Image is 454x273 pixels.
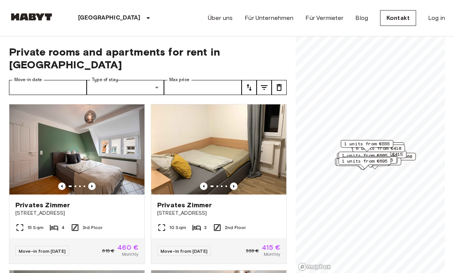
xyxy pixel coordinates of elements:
span: Privates Zimmer [157,201,212,210]
span: 1 units from €695 [342,158,388,164]
span: 1 units from €555 [344,140,390,147]
div: Map marker [337,153,389,164]
img: Marketing picture of unit DE-09-014-003-02HF [9,104,144,195]
span: Privates Zimmer [15,201,70,210]
button: Previous image [230,183,238,190]
span: Move-in from [DATE] [19,248,66,254]
a: Mapbox logo [298,262,331,271]
div: Map marker [338,152,391,163]
div: Map marker [341,140,393,152]
div: Map marker [344,156,397,168]
span: 2 units from €435 [352,158,398,165]
button: tune [257,80,272,95]
span: 460 € [117,244,138,251]
label: Move-in date [14,77,42,83]
a: Für Unternehmen [245,14,293,23]
span: Monthly [264,251,280,258]
span: 615 € [102,247,114,254]
label: Max price [169,77,189,83]
button: Previous image [200,183,207,190]
button: tune [272,80,287,95]
span: 415 € [262,244,280,251]
button: Previous image [88,183,96,190]
div: Map marker [338,157,391,169]
span: Private rooms and apartments for rent in [GEOGRAPHIC_DATA] [9,45,287,71]
p: [GEOGRAPHIC_DATA] [78,14,141,23]
span: 3rd Floor [83,224,102,231]
button: Previous image [58,183,66,190]
div: Map marker [335,158,388,170]
span: 2 units from €460 [367,153,412,160]
button: tune [242,80,257,95]
div: Map marker [337,158,389,170]
span: Monthly [122,251,138,258]
a: Für Vermieter [305,14,343,23]
input: Choose date [9,80,87,95]
span: 2nd Floor [225,224,246,231]
img: Marketing picture of unit DE-09-018-003-03HF [151,104,286,195]
a: Marketing picture of unit DE-09-014-003-02HFPrevious imagePrevious imagePrivates Zimmer[STREET_AD... [9,104,145,264]
a: Kontakt [380,10,416,26]
a: Marketing picture of unit DE-09-018-003-03HFPrevious imagePrevious imagePrivates Zimmer[STREET_AD... [151,104,287,264]
span: 3 [204,224,207,231]
span: [STREET_ADDRESS] [15,210,138,217]
span: 6 units from €410 [356,145,401,152]
img: Habyt [9,13,54,21]
span: 555 € [246,247,259,254]
span: 10 Sqm [169,224,186,231]
span: 1 units from €555 [347,157,393,163]
a: Log in [428,14,445,23]
span: [STREET_ADDRESS] [157,210,280,217]
span: 1 units from €605 [342,152,388,159]
span: 15 Sqm [27,224,44,231]
a: Blog [355,14,368,23]
label: Type of stay [92,77,118,83]
span: 4 [62,224,65,231]
span: Move-in from [DATE] [161,248,207,254]
a: Über uns [208,14,233,23]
